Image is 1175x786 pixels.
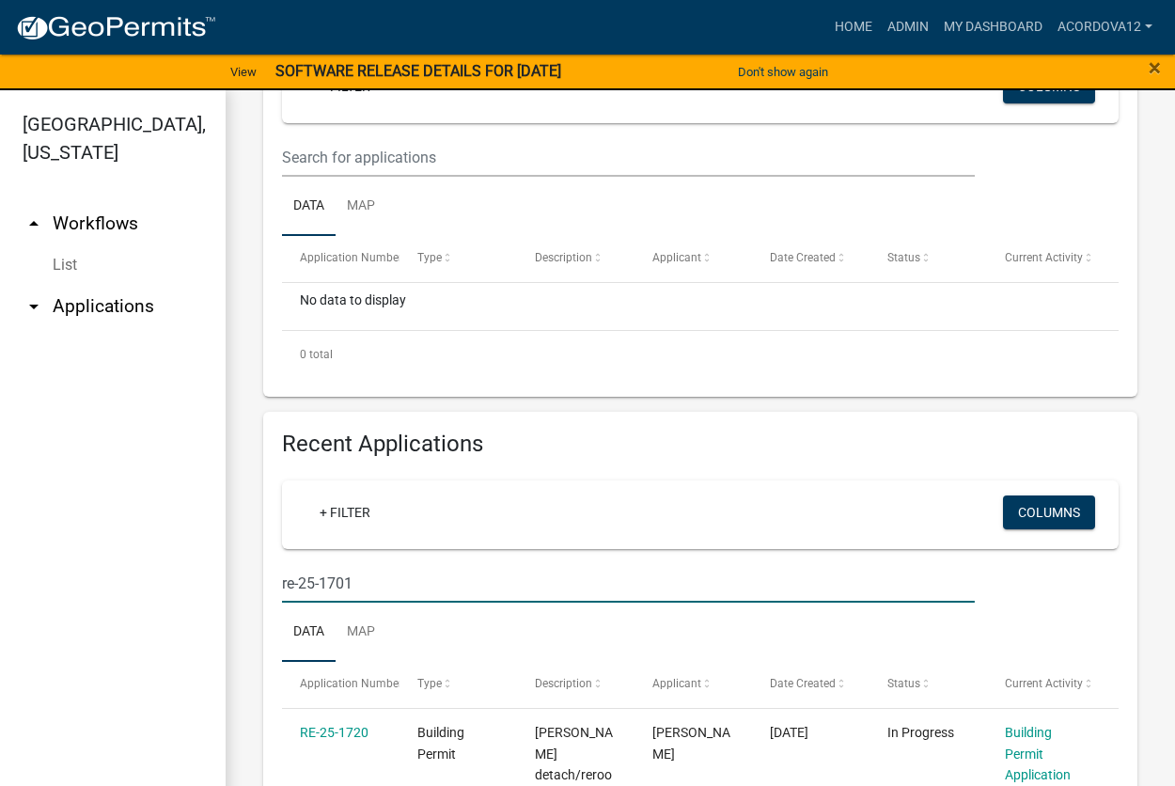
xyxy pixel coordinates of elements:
button: Columns [1003,495,1095,529]
a: Map [336,603,386,663]
datatable-header-cell: Applicant [634,662,752,707]
datatable-header-cell: Status [869,662,987,707]
span: Description [535,677,592,690]
datatable-header-cell: Applicant [634,236,752,281]
datatable-header-cell: Date Created [752,662,869,707]
a: RE-25-1720 [300,725,368,740]
span: Application Number [300,251,402,264]
span: 09/08/2025 [770,725,808,740]
datatable-header-cell: Type [399,662,517,707]
span: × [1149,55,1161,81]
span: Current Activity [1005,251,1083,264]
span: In Progress [887,725,954,740]
span: Application Number [300,677,402,690]
i: arrow_drop_down [23,295,45,318]
span: Type [417,251,442,264]
input: Search for applications [282,138,975,177]
datatable-header-cell: Application Number [282,662,399,707]
div: 0 total [282,331,1119,378]
datatable-header-cell: Current Activity [987,236,1104,281]
a: Home [827,9,880,45]
datatable-header-cell: Description [517,662,634,707]
datatable-header-cell: Description [517,236,634,281]
a: View [223,56,264,87]
input: Search for applications [282,564,975,603]
span: Status [887,677,920,690]
strong: SOFTWARE RELEASE DETAILS FOR [DATE] [275,62,561,80]
span: Applicant [652,677,701,690]
datatable-header-cell: Application Number [282,236,399,281]
span: Date Created [770,677,836,690]
span: Status [887,251,920,264]
div: No data to display [282,283,1119,330]
span: Description [535,251,592,264]
a: ACORDOVA12 [1050,9,1160,45]
span: Date Created [770,251,836,264]
a: Data [282,603,336,663]
h4: Recent Applications [282,431,1119,458]
a: My Dashboard [936,9,1050,45]
a: Admin [880,9,936,45]
a: Map [336,177,386,237]
button: Close [1149,56,1161,79]
span: John Kornacki [652,725,730,762]
datatable-header-cell: Status [869,236,987,281]
a: + Filter [305,70,385,103]
datatable-header-cell: Type [399,236,517,281]
button: Don't show again [730,56,836,87]
datatable-header-cell: Date Created [752,236,869,281]
span: Applicant [652,251,701,264]
i: arrow_drop_up [23,212,45,235]
a: Data [282,177,336,237]
span: Current Activity [1005,677,1083,690]
span: Type [417,677,442,690]
a: + Filter [305,495,385,529]
datatable-header-cell: Current Activity [987,662,1104,707]
button: Columns [1003,70,1095,103]
span: Building Permit [417,725,464,762]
